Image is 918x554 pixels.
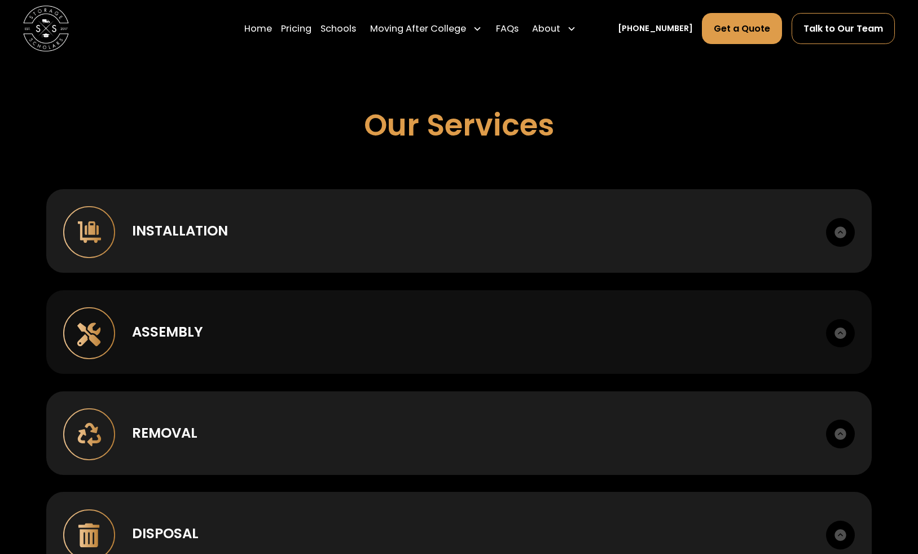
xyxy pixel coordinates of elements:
[244,12,272,45] a: Home
[366,12,487,45] div: Moving After College
[23,6,69,51] img: Storage Scholars main logo
[320,12,356,45] a: Schools
[532,22,560,36] div: About
[281,12,311,45] a: Pricing
[528,12,581,45] div: About
[702,13,783,44] a: Get a Quote
[132,423,197,444] div: Removal
[132,322,203,343] div: Assembly
[132,221,228,242] div: Installation
[364,107,554,143] h2: Our Services
[496,12,519,45] a: FAQs
[132,524,199,544] div: Disposal
[370,22,466,36] div: Moving After College
[792,13,895,44] a: Talk to Our Team
[618,23,693,34] a: [PHONE_NUMBER]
